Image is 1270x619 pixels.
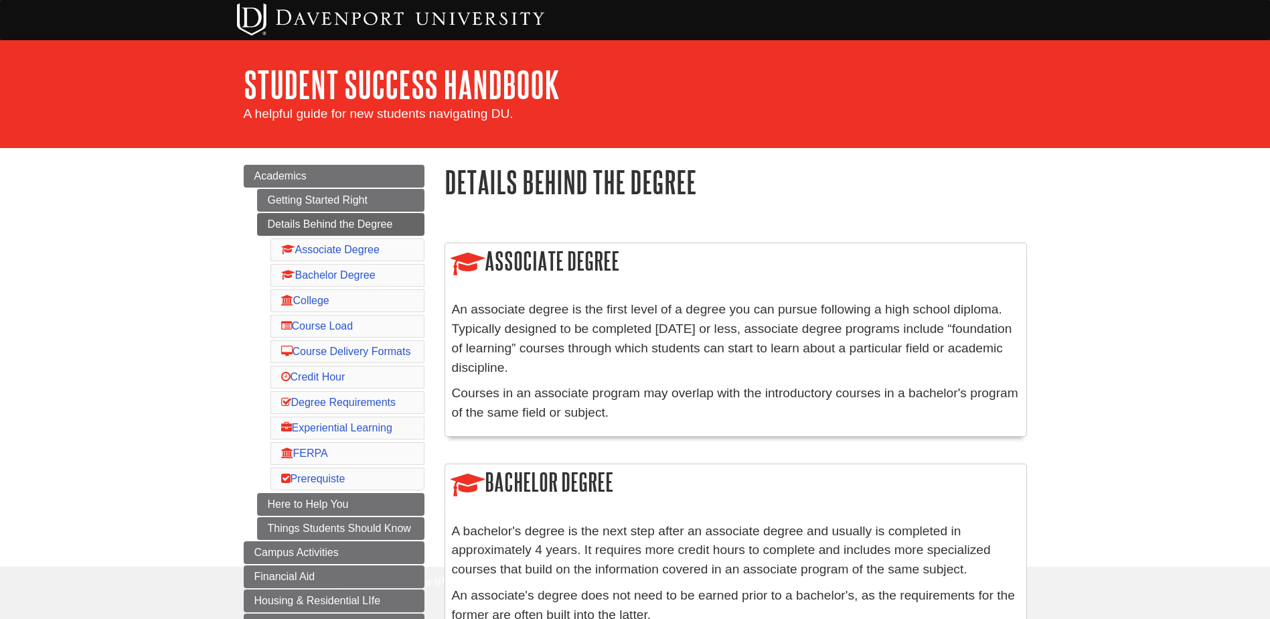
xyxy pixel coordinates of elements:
a: FERPA [281,448,328,459]
a: Experiential Learning [281,422,392,433]
a: Degree Requirements [281,397,396,408]
a: Course Delivery Formats [281,346,411,357]
a: Getting Started Right [257,189,424,212]
a: Bachelor Degree [281,269,376,281]
a: Prerequiste [281,473,345,484]
span: Housing & Residential LIfe [254,595,381,606]
a: Here to Help You [257,493,424,516]
h1: Details Behind the Degree [445,165,1027,199]
img: Davenport University [237,3,544,36]
a: Financial Aid [244,565,424,588]
a: Course Load [281,320,353,332]
a: College [281,295,329,306]
a: Housing & Residential LIfe [244,590,424,612]
a: Credit Hour [281,371,345,383]
a: Associate Degree [281,244,380,255]
a: Things Students Should Know [257,517,424,540]
span: Campus Activities [254,547,339,558]
span: Academics [254,170,307,182]
p: A bachelor's degree is the next step after an associate degree and usually is completed in approx... [452,522,1020,579]
a: Student Success Handbook [244,64,560,105]
h2: Associate Degree [445,243,1026,281]
a: Campus Activities [244,541,424,564]
a: Academics [244,165,424,188]
p: An associate degree is the first level of a degree you can pursue following a high school diploma... [452,300,1020,377]
a: Details Behind the Degree [257,213,424,236]
h2: Bachelor Degree [445,464,1026,502]
span: A helpful guide for new students navigating DU. [244,107,513,121]
p: Courses in an associate program may overlap with the introductory courses in a bachelor's program... [452,384,1020,423]
span: Financial Aid [254,571,315,582]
